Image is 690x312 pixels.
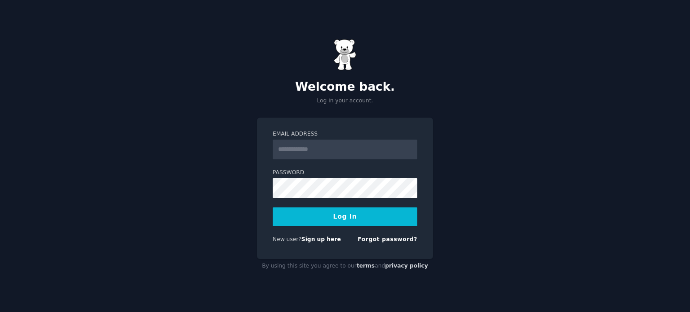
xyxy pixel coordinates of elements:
[273,130,417,138] label: Email Address
[273,207,417,226] button: Log In
[358,236,417,242] a: Forgot password?
[301,236,341,242] a: Sign up here
[273,236,301,242] span: New user?
[273,169,417,177] label: Password
[357,263,375,269] a: terms
[257,97,433,105] p: Log in your account.
[257,259,433,273] div: By using this site you agree to our and
[334,39,356,70] img: Gummy Bear
[257,80,433,94] h2: Welcome back.
[385,263,428,269] a: privacy policy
